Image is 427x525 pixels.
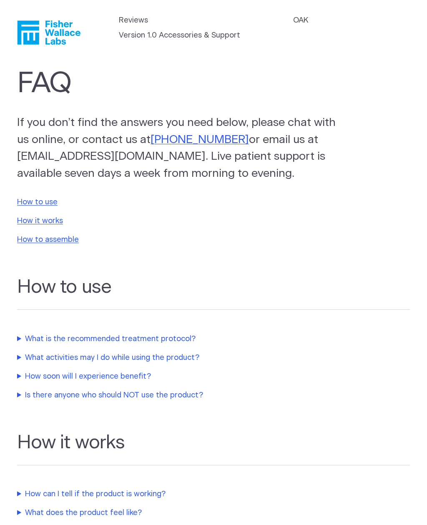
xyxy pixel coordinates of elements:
summary: Is there anyone who should NOT use the product? [17,390,367,401]
summary: How soon will I experience benefit? [17,371,367,382]
summary: How can I tell if the product is working? [17,489,367,500]
a: [PHONE_NUMBER] [151,134,249,145]
p: If you don’t find the answers you need below, please chat with us online, or contact us at or ema... [17,114,343,182]
summary: What is the recommended treatment protocol? [17,334,367,345]
a: How it works [17,217,63,225]
a: Fisher Wallace [17,20,80,45]
h2: How to use [17,276,410,310]
summary: What does the product feel like? [17,507,367,519]
h1: FAQ [17,67,324,100]
a: OAK [293,15,308,26]
a: How to use [17,198,58,206]
a: Version 1.0 Accessories & Support [119,30,240,41]
h2: How it works [17,432,410,465]
a: Reviews [119,15,148,26]
summary: What activities may I do while using the product? [17,352,367,364]
a: How to assemble [17,236,79,244]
